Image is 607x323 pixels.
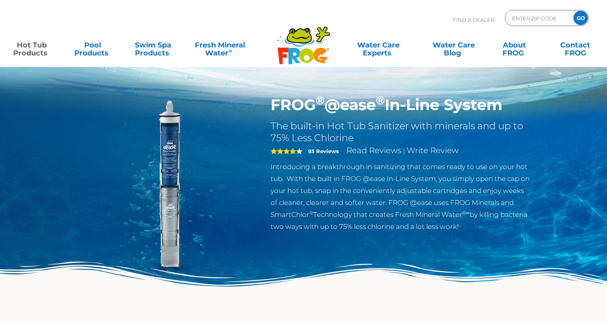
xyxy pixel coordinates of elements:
[340,37,417,53] a: Water CareExperts
[552,37,599,53] a: ContactFROG
[271,96,531,114] h1: FROG @ease In-Line System
[76,96,259,278] img: inline-system.png
[462,210,470,216] sup: ®∞
[228,47,232,54] sup: ∞
[271,161,531,232] p: Introducing a breakthrough in sanitizing that comes ready to use on your hot tub. With the built ...
[309,210,313,216] sup: ®
[430,37,477,53] a: Water CareBlog
[346,146,401,155] a: Read Reviews
[511,12,565,24] input: Zip Code Form
[376,93,385,107] sup: ®
[271,148,296,154] span: 4
[316,93,324,107] sup: ®
[403,147,405,155] span: |
[453,10,494,30] p: Find A Dealer
[308,148,339,154] strong: 93 Reviews
[190,37,249,53] a: Fresh MineralWater∞
[271,120,531,144] h2: The built-in Hot Tub Sanitizer with minerals and up to 75% Less Chlorine
[573,11,588,25] input: GO
[69,37,116,53] a: PoolProducts
[491,37,538,53] a: AboutFROG
[8,37,55,53] a: Hot TubProducts
[407,146,459,155] a: Write Review
[273,16,334,65] img: Frog Products Logo
[130,37,177,53] a: Swim SpaProducts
